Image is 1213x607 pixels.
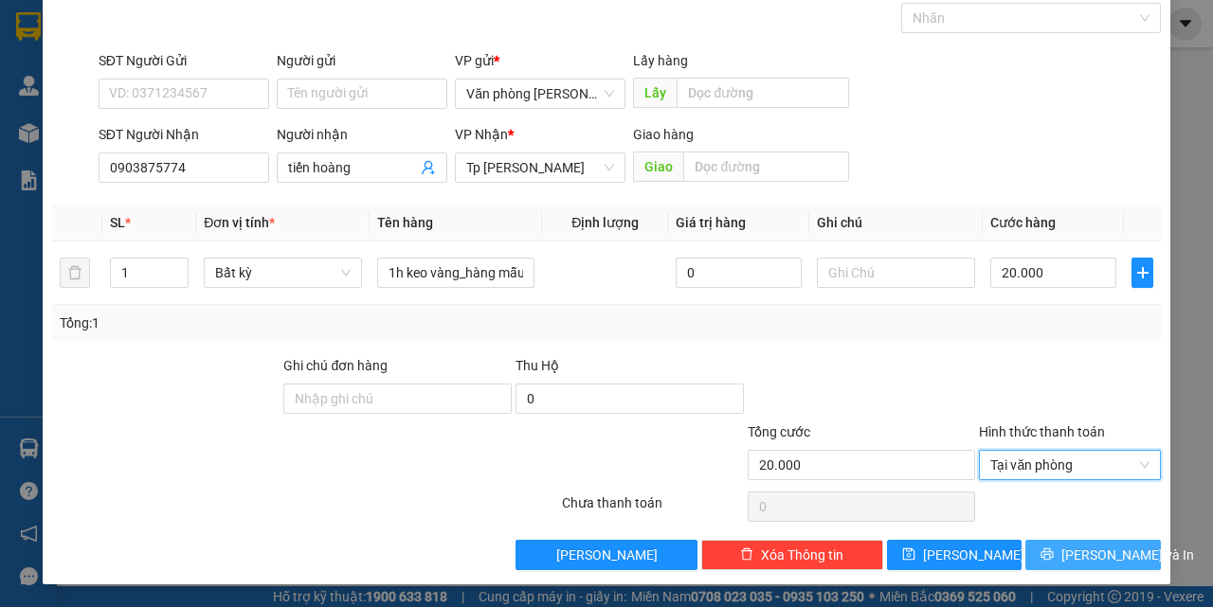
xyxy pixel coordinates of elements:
[979,424,1105,439] label: Hình thức thanh toán
[748,424,810,439] span: Tổng cước
[516,358,559,373] span: Thu Hộ
[633,78,677,108] span: Lấy
[761,545,843,565] span: Xóa Thông tin
[110,215,125,230] span: SL
[516,540,697,570] button: [PERSON_NAME]
[887,540,1023,570] button: save[PERSON_NAME]
[283,384,512,414] input: Ghi chú đơn hàng
[1025,540,1161,570] button: printer[PERSON_NAME] và In
[676,215,746,230] span: Giá trị hàng
[990,451,1150,479] span: Tại văn phòng
[99,124,269,145] div: SĐT Người Nhận
[1132,258,1153,288] button: plus
[676,258,802,288] input: 0
[556,545,658,565] span: [PERSON_NAME]
[683,152,848,182] input: Dọc đường
[817,258,975,288] input: Ghi Chú
[99,50,269,71] div: SĐT Người Gửi
[60,312,470,333] div: Tổng: 1
[204,215,275,230] span: Đơn vị tính
[809,205,983,241] th: Ghi chú
[1132,265,1152,280] span: plus
[283,358,388,373] label: Ghi chú đơn hàng
[466,80,614,108] span: Văn phòng Phan Thiết
[740,547,753,562] span: delete
[215,259,351,287] span: Bất kỳ
[377,215,433,230] span: Tên hàng
[571,215,639,230] span: Định lượng
[633,152,683,182] span: Giao
[990,215,1056,230] span: Cước hàng
[1041,547,1054,562] span: printer
[677,78,848,108] input: Dọc đường
[902,547,915,562] span: save
[277,50,447,71] div: Người gửi
[455,127,508,142] span: VP Nhận
[421,160,436,175] span: user-add
[633,127,694,142] span: Giao hàng
[466,153,614,182] span: Tp Hồ Chí Minh
[377,258,535,288] input: VD: Bàn, Ghế
[701,540,883,570] button: deleteXóa Thông tin
[455,50,625,71] div: VP gửi
[923,545,1024,565] span: [PERSON_NAME]
[60,258,90,288] button: delete
[633,53,688,68] span: Lấy hàng
[560,492,746,526] div: Chưa thanh toán
[1061,545,1194,565] span: [PERSON_NAME] và In
[277,124,447,145] div: Người nhận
